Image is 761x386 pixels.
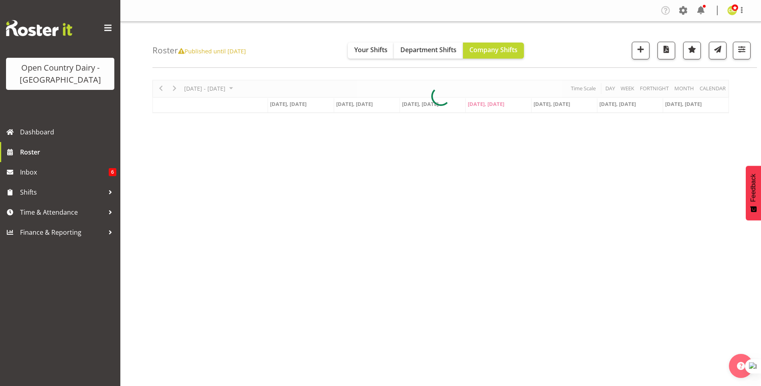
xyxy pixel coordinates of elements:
[348,43,394,59] button: Your Shifts
[400,45,457,54] span: Department Shifts
[733,42,751,59] button: Filter Shifts
[20,226,104,238] span: Finance & Reporting
[20,126,116,138] span: Dashboard
[6,20,72,36] img: Rosterit website logo
[394,43,463,59] button: Department Shifts
[632,42,649,59] button: Add a new shift
[750,174,757,202] span: Feedback
[20,186,104,198] span: Shifts
[354,45,388,54] span: Your Shifts
[709,42,727,59] button: Send a list of all shifts for the selected filtered period to all rostered employees.
[463,43,524,59] button: Company Shifts
[109,168,116,176] span: 6
[683,42,701,59] button: Highlight an important date within the roster.
[20,146,116,158] span: Roster
[20,206,104,218] span: Time & Attendance
[746,166,761,220] button: Feedback - Show survey
[14,62,106,86] div: Open Country Dairy - [GEOGRAPHIC_DATA]
[469,45,517,54] span: Company Shifts
[178,47,246,55] span: Published until [DATE]
[20,166,109,178] span: Inbox
[737,362,745,370] img: help-xxl-2.png
[727,6,737,15] img: corey-millan10439.jpg
[152,46,246,55] h4: Roster
[658,42,675,59] button: Download a PDF of the roster according to the set date range.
